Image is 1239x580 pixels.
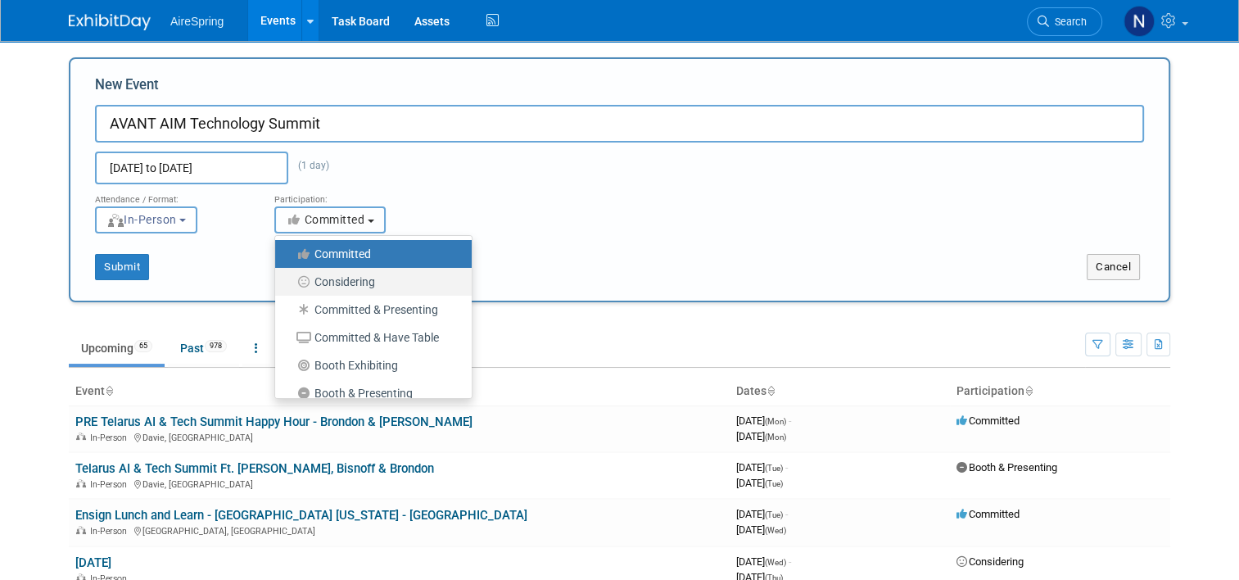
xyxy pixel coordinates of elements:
[283,327,455,348] label: Committed & Have Table
[76,479,86,487] img: In-Person Event
[76,433,86,441] img: In-Person Event
[90,433,132,443] span: In-Person
[170,15,224,28] span: AireSpring
[105,384,113,397] a: Sort by Event Name
[75,461,434,476] a: Telarus AI & Tech Summit Ft. [PERSON_NAME], Bisnoff & Brondon
[766,384,775,397] a: Sort by Start Date
[1024,384,1033,397] a: Sort by Participation Type
[90,526,132,537] span: In-Person
[90,479,132,490] span: In-Person
[789,415,791,427] span: -
[75,555,111,570] a: [DATE]
[205,340,227,352] span: 978
[765,417,786,426] span: (Mon)
[283,271,455,292] label: Considering
[283,383,455,404] label: Booth & Presenting
[75,430,723,443] div: Davie, [GEOGRAPHIC_DATA]
[765,479,783,488] span: (Tue)
[1027,7,1102,36] a: Search
[283,355,455,376] label: Booth Exhibiting
[785,461,788,474] span: -
[168,333,239,364] a: Past978
[730,378,950,406] th: Dates
[69,378,730,406] th: Event
[283,243,455,265] label: Committed
[95,75,159,101] label: New Event
[785,508,788,520] span: -
[1087,254,1140,280] button: Cancel
[95,184,250,206] div: Attendance / Format:
[765,464,783,473] span: (Tue)
[286,213,365,226] span: Committed
[288,160,329,171] span: (1 day)
[956,415,1020,427] span: Committed
[75,415,473,429] a: PRE Telarus AI & Tech Summit Happy Hour - Brondon & [PERSON_NAME]
[75,508,527,523] a: Ensign Lunch and Learn - [GEOGRAPHIC_DATA] [US_STATE] - [GEOGRAPHIC_DATA]
[69,14,151,30] img: ExhibitDay
[95,206,197,233] button: In-Person
[736,508,788,520] span: [DATE]
[274,184,429,206] div: Participation:
[95,152,288,184] input: Start Date - End Date
[95,254,149,280] button: Submit
[1049,16,1087,28] span: Search
[736,555,791,568] span: [DATE]
[765,526,786,535] span: (Wed)
[765,558,786,567] span: (Wed)
[736,461,788,474] span: [DATE]
[1124,6,1155,37] img: Natalie Pyron
[75,523,723,537] div: [GEOGRAPHIC_DATA], [GEOGRAPHIC_DATA]
[956,555,1024,568] span: Considering
[283,299,455,320] label: Committed & Presenting
[736,523,786,536] span: [DATE]
[76,526,86,534] img: In-Person Event
[956,508,1020,520] span: Committed
[765,433,786,442] span: (Mon)
[69,333,165,364] a: Upcoming65
[950,378,1170,406] th: Participation
[274,206,386,233] button: Committed
[106,213,177,226] span: In-Person
[134,340,152,352] span: 65
[736,477,783,489] span: [DATE]
[75,477,723,490] div: Davie, [GEOGRAPHIC_DATA]
[95,105,1144,143] input: Name of Trade Show / Conference
[765,510,783,519] span: (Tue)
[736,430,786,442] span: [DATE]
[789,555,791,568] span: -
[956,461,1057,474] span: Booth & Presenting
[736,415,791,427] span: [DATE]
